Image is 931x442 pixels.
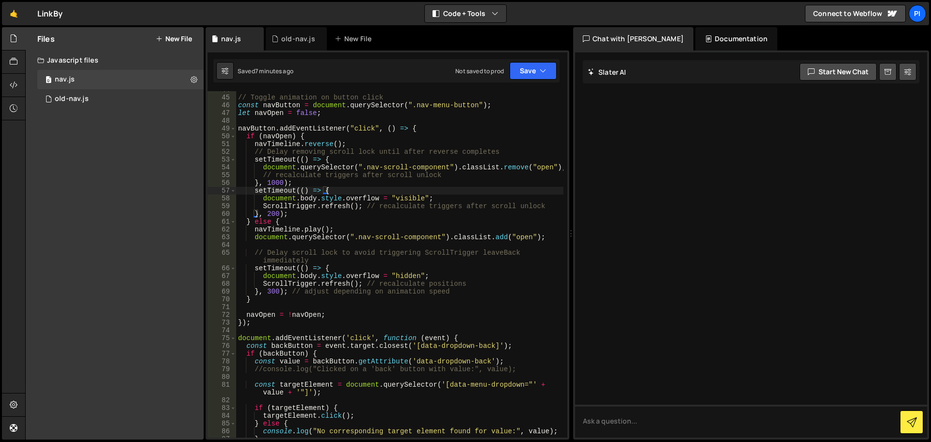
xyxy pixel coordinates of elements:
[55,95,89,103] div: old-nav.js
[208,404,236,412] div: 83
[208,365,236,373] div: 79
[208,156,236,164] div: 53
[208,427,236,435] div: 86
[208,249,236,264] div: 65
[208,342,236,350] div: 76
[800,63,877,81] button: Start new chat
[208,218,236,226] div: 61
[37,33,55,44] h2: Files
[510,62,557,80] button: Save
[425,5,506,22] button: Code + Tools
[208,373,236,381] div: 80
[573,27,693,50] div: Chat with [PERSON_NAME]
[26,50,204,70] div: Javascript files
[208,210,236,218] div: 60
[37,70,204,89] div: 17098/47144.js
[208,327,236,334] div: 74
[208,358,236,365] div: 78
[208,412,236,420] div: 84
[208,420,236,427] div: 85
[208,280,236,288] div: 68
[208,272,236,280] div: 67
[208,125,236,132] div: 49
[255,67,293,75] div: 7 minutes ago
[37,89,204,109] div: 17098/47260.js
[208,132,236,140] div: 50
[208,148,236,156] div: 52
[208,94,236,101] div: 45
[208,140,236,148] div: 51
[695,27,777,50] div: Documentation
[208,311,236,319] div: 72
[208,195,236,202] div: 58
[208,226,236,233] div: 62
[281,34,315,44] div: old-nav.js
[208,303,236,311] div: 71
[156,35,192,43] button: New File
[208,101,236,109] div: 46
[208,179,236,187] div: 56
[208,109,236,117] div: 47
[588,67,626,77] h2: Slater AI
[208,171,236,179] div: 55
[208,202,236,210] div: 59
[208,164,236,171] div: 54
[455,67,504,75] div: Not saved to prod
[208,396,236,404] div: 82
[208,288,236,295] div: 69
[208,264,236,272] div: 66
[208,334,236,342] div: 75
[208,117,236,125] div: 48
[208,381,236,396] div: 81
[208,241,236,249] div: 64
[208,319,236,327] div: 73
[221,34,241,44] div: nav.js
[909,5,926,22] a: Pi
[208,233,236,241] div: 63
[2,2,26,25] a: 🤙
[335,34,375,44] div: New File
[208,187,236,195] div: 57
[208,350,236,358] div: 77
[37,8,63,19] div: LinkBy
[46,77,51,84] span: 0
[55,75,75,84] div: nav.js
[208,295,236,303] div: 70
[238,67,293,75] div: Saved
[805,5,906,22] a: Connect to Webflow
